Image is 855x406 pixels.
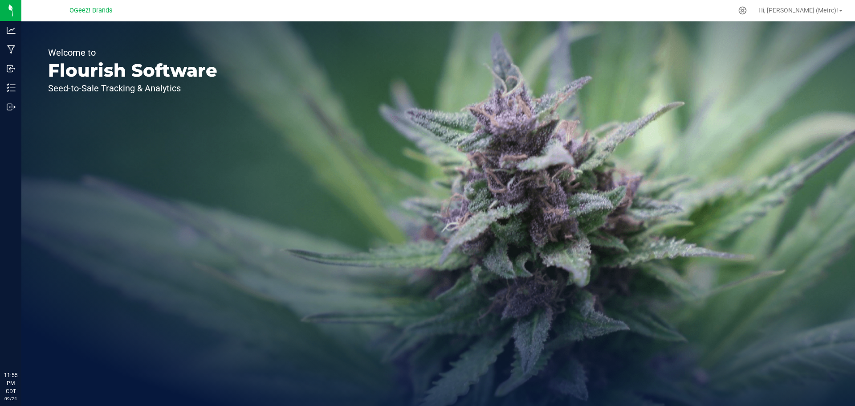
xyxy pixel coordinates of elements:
p: 11:55 PM CDT [4,371,17,395]
p: Seed-to-Sale Tracking & Analytics [48,84,217,93]
div: Manage settings [737,6,748,15]
span: OGeez! Brands [69,7,112,14]
span: Hi, [PERSON_NAME] (Metrc)! [758,7,838,14]
p: 09/24 [4,395,17,402]
p: Flourish Software [48,62,217,79]
inline-svg: Inventory [7,83,16,92]
inline-svg: Inbound [7,64,16,73]
inline-svg: Analytics [7,26,16,35]
inline-svg: Manufacturing [7,45,16,54]
p: Welcome to [48,48,217,57]
inline-svg: Outbound [7,103,16,111]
